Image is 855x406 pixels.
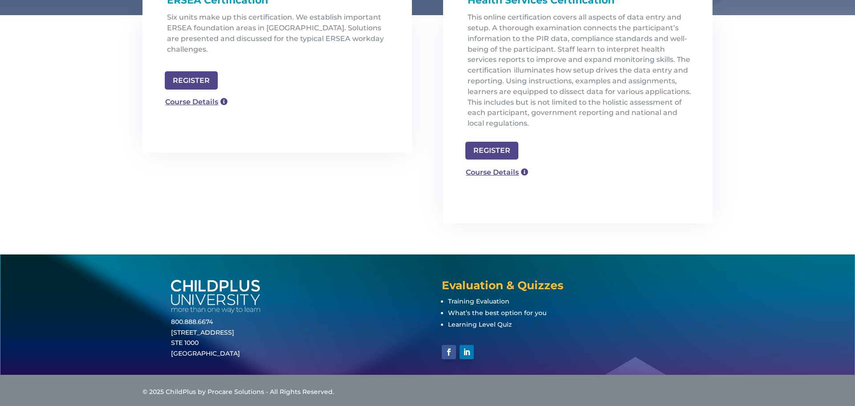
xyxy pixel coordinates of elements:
a: What’s the best option for you [448,309,546,317]
a: Learning Level Quiz [448,320,512,328]
a: 800.888.6674 [171,318,213,326]
a: Follow on Facebook [442,345,456,359]
a: Training Evaluation [448,297,509,305]
p: Six units make up this certification. We establish important ERSEA foundation areas in [GEOGRAPHI... [167,12,394,62]
img: white-cpu-wordmark [171,280,260,313]
a: REGISTER [165,71,218,90]
a: Follow on LinkedIn [460,345,474,359]
a: REGISTER [465,142,518,160]
div: © 2025 ChildPlus by Procare Solutions - All Rights Reserved. [142,387,712,398]
a: Course Details [461,164,533,180]
a: [STREET_ADDRESS]STE 1000[GEOGRAPHIC_DATA] [171,328,240,358]
span: This online certification covers all aspects of data entry and setup. A thorough examination conn... [468,13,691,127]
h4: Evaluation & Quizzes [442,280,684,295]
a: Course Details [160,94,232,111]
